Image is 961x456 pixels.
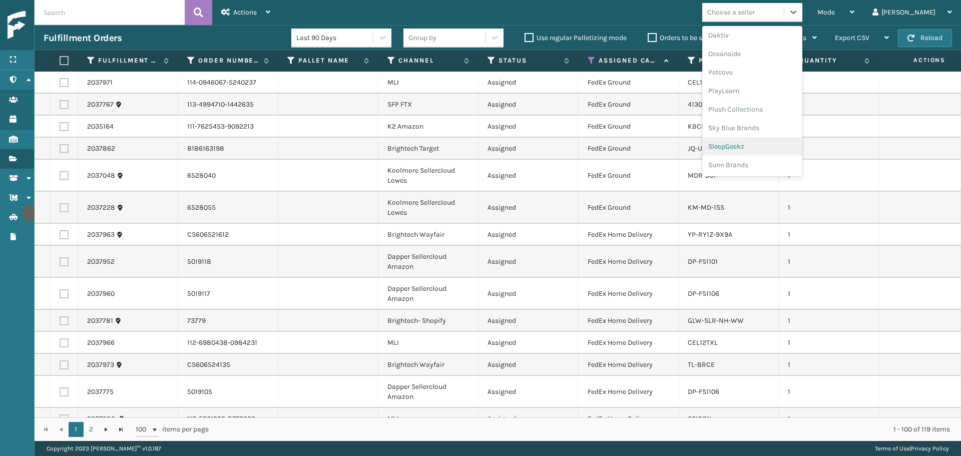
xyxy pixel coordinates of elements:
[779,192,879,224] td: 1
[378,246,478,278] td: Dapper Sellercloud Amazon
[688,144,736,153] a: JQ-UJB8-CYWK
[87,387,114,397] a: 2037775
[378,278,478,310] td: Dapper Sellercloud Amazon
[178,94,278,116] td: 113-4994710-1442635
[178,246,278,278] td: 5019118
[478,354,579,376] td: Assigned
[478,278,579,310] td: Assigned
[233,8,257,17] span: Actions
[478,72,579,94] td: Assigned
[378,72,478,94] td: MLI
[178,116,278,138] td: 111-7625453-9092213
[499,56,559,65] label: Status
[198,56,259,65] label: Order Number
[688,360,715,369] a: TL-BRCE
[579,354,679,376] td: FedEx Home Delivery
[799,56,859,65] label: Quantity
[117,425,125,433] span: Go to the last page
[378,354,478,376] td: Brightech Wayfair
[702,63,802,82] div: Petcove
[87,78,113,88] a: 2037971
[707,7,755,18] div: Choose a seller
[114,422,129,437] a: Go to the last page
[688,230,732,239] a: YP-RY1Z-9X9A
[875,441,949,456] div: |
[47,441,161,456] p: Copyright 2023 [PERSON_NAME]™ v 1.0.187
[579,72,679,94] td: FedEx Ground
[688,257,718,266] a: DP-FS1101
[779,354,879,376] td: 1
[378,224,478,246] td: Brightech Wayfair
[779,160,879,192] td: 1
[702,119,802,137] div: Sky Blue Brands
[702,82,802,100] div: PlayLearn
[378,138,478,160] td: Brightech Target
[702,137,802,156] div: SleepGeekz
[84,422,99,437] a: 2
[223,424,950,434] div: 1 - 100 of 119 items
[875,445,909,452] a: Terms of Use
[478,310,579,332] td: Assigned
[478,160,579,192] td: Assigned
[178,354,278,376] td: CS606524135
[779,376,879,408] td: 1
[87,230,115,240] a: 2037963
[579,160,679,192] td: FedEx Ground
[911,445,949,452] a: Privacy Policy
[44,32,122,44] h3: Fulfillment Orders
[178,310,278,332] td: 73779
[579,94,679,116] td: FedEx Ground
[87,171,115,181] a: 2037048
[702,156,802,174] div: Sunn Brands
[87,338,115,348] a: 2037966
[87,203,115,213] a: 2037228
[378,376,478,408] td: Dapper Sellercloud Amazon
[87,100,114,110] a: 2037767
[817,8,835,17] span: Mode
[579,116,679,138] td: FedEx Ground
[298,56,359,65] label: Pallet Name
[102,425,110,433] span: Go to the next page
[688,316,744,325] a: GLW-SLR-NH-WW
[296,33,374,43] div: Last 90 Days
[378,310,478,332] td: Brightech- Shopify
[378,408,478,430] td: MLI
[478,192,579,224] td: Assigned
[688,100,726,109] a: 413008-1150
[688,289,719,298] a: DP-FS1106
[378,192,478,224] td: Koolmore Sellercloud Lowes
[478,376,579,408] td: Assigned
[898,29,952,47] button: Reload
[378,94,478,116] td: SFP FTX
[178,332,278,354] td: 112-6980438-0984231
[178,376,278,408] td: 5019105
[378,116,478,138] td: K2 Amazon
[178,138,278,160] td: 8186163198
[378,160,478,192] td: Koolmore Sellercloud Lowes
[579,224,679,246] td: FedEx Home Delivery
[398,56,459,65] label: Channel
[579,192,679,224] td: FedEx Ground
[699,56,759,65] label: Product SKU
[579,376,679,408] td: FedEx Home Delivery
[87,144,115,154] a: 2037862
[648,34,745,42] label: Orders to be shipped [DATE]
[478,408,579,430] td: Assigned
[87,414,115,424] a: 2037980
[8,11,98,40] img: logo
[579,138,679,160] td: FedEx Ground
[178,72,278,94] td: 114-0946067-5240237
[688,338,718,347] a: CEL12TXL
[478,224,579,246] td: Assigned
[779,116,879,138] td: 1
[178,160,278,192] td: 6528040
[579,246,679,278] td: FedEx Home Delivery
[779,278,879,310] td: 1
[688,78,710,87] a: CEL10F
[688,387,719,396] a: DP-FS1106
[579,332,679,354] td: FedEx Home Delivery
[136,424,151,434] span: 100
[69,422,84,437] a: 1
[408,33,436,43] div: Group by
[688,203,724,212] a: KM-MD-1SS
